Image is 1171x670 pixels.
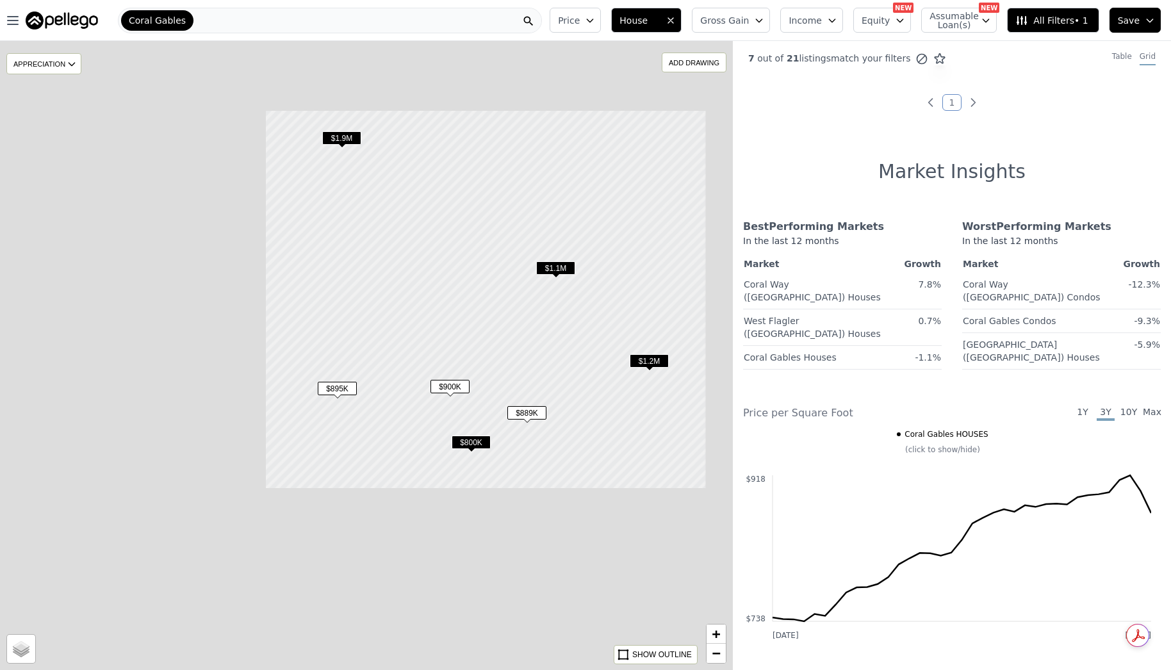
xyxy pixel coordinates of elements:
[6,53,81,74] div: APPRECIATION
[1128,279,1160,290] span: -12.3%
[942,94,962,111] a: Page 1
[452,436,491,449] span: $800K
[7,635,35,663] a: Layers
[733,52,946,65] div: out of listings
[1120,405,1138,421] span: 10Y
[746,475,766,484] text: $918
[630,354,669,368] span: $1.2M
[322,131,361,150] div: $1.9M
[632,649,692,660] div: SHOW OUTLINE
[746,614,766,623] text: $738
[748,53,755,63] span: 7
[700,14,749,27] span: Gross Gain
[773,631,799,640] text: [DATE]
[921,8,997,33] button: Assumable Loan(s)
[1097,405,1115,421] span: 3Y
[962,255,1122,273] th: Market
[452,436,491,454] div: $800K
[1118,14,1140,27] span: Save
[963,311,1056,327] a: Coral Gables Condos
[918,316,941,326] span: 0.7%
[924,96,937,109] a: Previous page
[1140,51,1156,65] div: Grid
[789,14,822,27] span: Income
[1122,255,1161,273] th: Growth
[918,279,941,290] span: 7.8%
[903,255,942,273] th: Growth
[536,261,575,280] div: $1.1M
[743,405,952,421] div: Price per Square Foot
[963,334,1100,364] a: [GEOGRAPHIC_DATA] ([GEOGRAPHIC_DATA]) Houses
[743,255,903,273] th: Market
[783,53,799,63] span: 21
[707,644,726,663] a: Zoom out
[893,3,913,13] div: NEW
[967,96,979,109] a: Next page
[744,274,881,304] a: Coral Way ([GEOGRAPHIC_DATA]) Houses
[707,625,726,644] a: Zoom in
[712,626,721,642] span: +
[853,8,911,33] button: Equity
[733,96,1171,109] ul: Pagination
[129,14,186,27] span: Coral Gables
[662,53,726,72] div: ADD DRAWING
[915,352,941,363] span: -1.1%
[734,445,1151,455] div: (click to show/hide)
[1134,316,1160,326] span: -9.3%
[743,234,942,255] div: In the last 12 months
[430,380,470,393] span: $900K
[862,14,890,27] span: Equity
[962,219,1161,234] div: Worst Performing Markets
[322,131,361,145] span: $1.9M
[1143,405,1161,421] span: Max
[963,274,1101,304] a: Coral Way ([GEOGRAPHIC_DATA]) Condos
[712,645,721,661] span: −
[905,429,988,439] span: Coral Gables HOUSES
[743,219,942,234] div: Best Performing Markets
[1112,51,1132,65] div: Table
[744,311,881,340] a: West Flagler ([GEOGRAPHIC_DATA]) Houses
[26,12,98,29] img: Pellego
[831,52,911,65] span: match your filters
[1015,14,1088,27] span: All Filters • 1
[1074,405,1092,421] span: 1Y
[318,382,357,395] span: $895K
[1134,339,1160,350] span: -5.9%
[1125,631,1151,640] text: [DATE]
[507,406,546,420] span: $889K
[630,354,669,373] div: $1.2M
[619,14,660,27] span: House
[536,261,575,275] span: $1.1M
[979,3,999,13] div: NEW
[962,234,1161,255] div: In the last 12 months
[878,160,1026,183] h1: Market Insights
[430,380,470,398] div: $900K
[1110,8,1161,33] button: Save
[780,8,843,33] button: Income
[611,8,682,33] button: House
[558,14,580,27] span: Price
[929,12,970,29] span: Assumable Loan(s)
[1007,8,1099,33] button: All Filters• 1
[744,347,837,364] a: Coral Gables Houses
[692,8,770,33] button: Gross Gain
[507,406,546,425] div: $889K
[550,8,601,33] button: Price
[318,382,357,400] div: $895K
